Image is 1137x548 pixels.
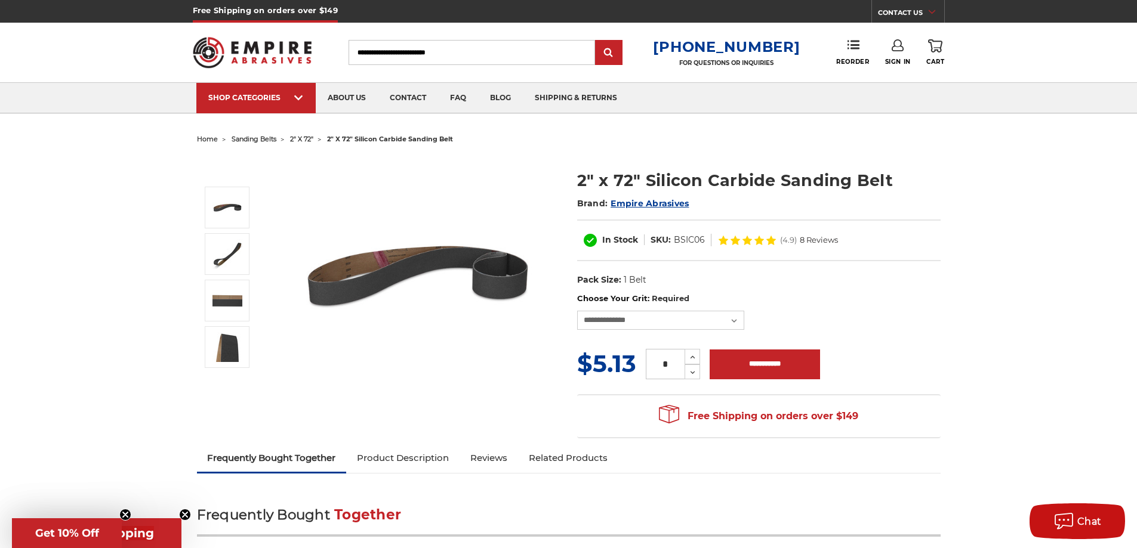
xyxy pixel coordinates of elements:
[290,135,313,143] a: 2" x 72"
[674,234,705,246] dd: BSIC06
[35,527,99,540] span: Get 10% Off
[12,518,181,548] div: Get Free ShippingClose teaser
[577,198,608,209] span: Brand:
[1030,503,1125,539] button: Chat
[653,59,800,67] p: FOR QUESTIONS OR INQUIRIES
[523,83,629,113] a: shipping & returns
[179,509,191,521] button: Close teaser
[460,445,518,471] a: Reviews
[611,198,689,209] a: Empire Abrasives
[836,39,869,65] a: Reorder
[212,286,242,315] img: 2" x 72" Sanding Belt SC
[478,83,523,113] a: blog
[780,236,797,244] span: (4.9)
[327,135,453,143] span: 2" x 72" silicon carbide sanding belt
[12,518,122,548] div: Get 10% OffClose teaser
[208,93,304,102] div: SHOP CATEGORIES
[212,332,242,362] img: 2" x 72" - Silicon Carbide Sanding Belt
[836,58,869,66] span: Reorder
[346,445,460,471] a: Product Description
[197,506,330,523] span: Frequently Bought
[577,169,941,192] h1: 2" x 72" Silicon Carbide Sanding Belt
[193,29,312,76] img: Empire Abrasives
[197,445,347,471] a: Frequently Bought Together
[378,83,438,113] a: contact
[518,445,618,471] a: Related Products
[624,274,646,286] dd: 1 Belt
[212,193,242,222] img: 2" x 72" Silicon Carbide File Belt
[651,234,671,246] dt: SKU:
[232,135,276,143] a: sanding belts
[652,293,689,303] small: Required
[926,58,944,66] span: Cart
[1077,516,1102,527] span: Chat
[316,83,378,113] a: about us
[878,6,944,23] a: CONTACT US
[597,41,621,65] input: Submit
[800,236,838,244] span: 8 Reviews
[577,349,636,378] span: $5.13
[299,156,538,395] img: 2" x 72" Silicon Carbide File Belt
[334,506,401,523] span: Together
[659,404,858,428] span: Free Shipping on orders over $149
[212,239,242,269] img: 2" x 72" Silicon Carbide Sanding Belt
[885,58,911,66] span: Sign In
[577,274,621,286] dt: Pack Size:
[197,135,218,143] a: home
[577,293,941,305] label: Choose Your Grit:
[438,83,478,113] a: faq
[602,234,638,245] span: In Stock
[119,509,131,521] button: Close teaser
[926,39,944,66] a: Cart
[653,38,800,55] a: [PHONE_NUMBER]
